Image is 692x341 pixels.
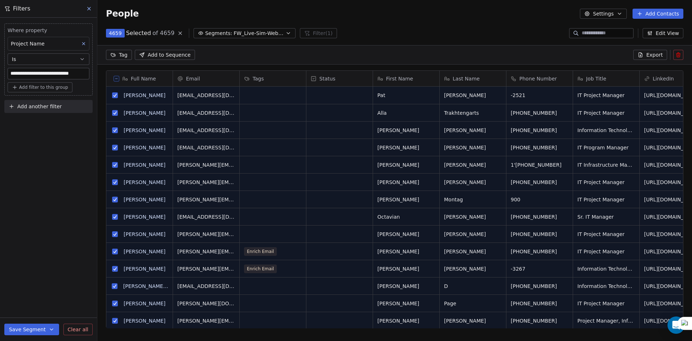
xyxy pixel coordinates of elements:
span: [EMAIL_ADDRESS][DOMAIN_NAME] [177,213,235,220]
span: [PHONE_NUMBER] [511,144,568,151]
span: [PHONE_NUMBER] [511,213,568,220]
span: [PERSON_NAME] [377,127,435,134]
span: Information Technology Program Manager [577,283,635,290]
span: [PERSON_NAME] [444,317,502,324]
button: Filter(1) [300,28,337,38]
span: Montag [444,196,502,203]
span: Project Manager, Information Technology [577,317,635,324]
span: [PERSON_NAME] [377,265,435,272]
span: Information Technology Program Manager [577,265,635,272]
span: [PERSON_NAME] [377,196,435,203]
span: [PERSON_NAME] [377,179,435,186]
span: Enrich Email [244,265,277,273]
div: grid [106,87,173,328]
span: [PERSON_NAME] [444,231,502,238]
span: IT Infrastructure Manager [577,161,635,169]
span: of 4659 [152,29,174,38]
span: Phone Number [519,75,557,82]
div: First Name [373,71,439,86]
span: Page [444,300,502,307]
button: Export [633,50,667,60]
span: [PERSON_NAME] [444,92,502,99]
span: Information Technology Project Manager [577,127,635,134]
a: [PERSON_NAME] [124,231,165,237]
span: [PERSON_NAME][EMAIL_ADDRESS][PERSON_NAME][DOMAIN_NAME] [177,179,235,186]
div: Last Name [440,71,506,86]
span: [PERSON_NAME] [444,144,502,151]
a: [PERSON_NAME] [124,110,165,116]
button: Add Contacts [633,9,683,19]
button: Add to Sequence [135,50,195,60]
span: [PERSON_NAME] [444,161,502,169]
span: Sr. IT Manager [577,213,635,220]
span: [PERSON_NAME] [444,127,502,134]
span: [PERSON_NAME] [377,248,435,255]
span: IT Project Manager [577,196,635,203]
a: [PERSON_NAME] [124,92,165,98]
span: IT Project Manager [577,109,635,117]
div: Job Title [573,71,639,86]
span: [PERSON_NAME] [377,161,435,169]
span: [PERSON_NAME] [377,283,435,290]
span: [PERSON_NAME] [444,248,502,255]
a: [PERSON_NAME] [124,179,165,185]
button: Tag [106,50,132,60]
span: [PERSON_NAME][DOMAIN_NAME][EMAIL_ADDRESS][PERSON_NAME][DOMAIN_NAME] [177,300,235,307]
a: [PERSON_NAME] [124,127,165,133]
span: IT Project Manager [577,179,635,186]
span: Tags [253,75,264,82]
span: Enrich Email [244,247,277,256]
span: [PHONE_NUMBER] [511,283,568,290]
span: Octavian [377,213,435,220]
span: Last Name [453,75,480,82]
a: [PERSON_NAME] [124,249,165,254]
div: Full Name [106,71,173,86]
span: [PHONE_NUMBER] [511,179,568,186]
span: [PERSON_NAME] [444,213,502,220]
span: [PERSON_NAME][EMAIL_ADDRESS][PERSON_NAME][DOMAIN_NAME] [177,248,235,255]
span: IT Program Manager [577,144,635,151]
span: Status [319,75,336,82]
div: Phone Number [506,71,573,86]
span: IT Project Manager [577,300,635,307]
span: [PERSON_NAME] [444,265,502,272]
span: [PERSON_NAME][EMAIL_ADDRESS][DOMAIN_NAME] [177,196,235,203]
span: [PHONE_NUMBER] [511,248,568,255]
span: [PHONE_NUMBER] [511,300,568,307]
span: [EMAIL_ADDRESS][DOMAIN_NAME] [177,109,235,117]
a: [PERSON_NAME] D [123,283,171,289]
a: [PERSON_NAME] [124,145,165,150]
span: -3267 [511,265,568,272]
a: [PERSON_NAME] [124,301,165,306]
span: Segments: [205,30,232,37]
span: First Name [386,75,413,82]
span: [PHONE_NUMBER] [511,317,568,324]
a: [PERSON_NAME] [124,266,165,272]
span: Export [646,51,663,58]
span: [PERSON_NAME] [377,300,435,307]
a: [PERSON_NAME] [124,214,165,220]
span: 4659 [109,30,122,37]
span: [PERSON_NAME][EMAIL_ADDRESS][PERSON_NAME][DOMAIN_NAME] [177,231,235,238]
span: FW_Live-Sim-Webinar-14 Oct'25-NA [234,30,284,37]
span: [EMAIL_ADDRESS][DOMAIN_NAME] [177,127,235,134]
div: Tags [240,71,306,86]
span: Trakhtengarts [444,109,502,117]
div: Open Intercom Messenger [667,316,685,334]
a: [PERSON_NAME] [124,318,165,324]
button: Edit View [643,28,683,38]
span: [PERSON_NAME][EMAIL_ADDRESS][PERSON_NAME][DOMAIN_NAME] [177,265,235,272]
span: IT Project Manager [577,248,635,255]
a: [PERSON_NAME] [124,197,165,202]
span: -2521 [511,92,568,99]
button: 4659 [106,29,125,38]
div: Status [306,71,373,86]
span: [PERSON_NAME] [377,144,435,151]
span: [PERSON_NAME] [377,317,435,324]
span: [PHONE_NUMBER] [511,109,568,117]
span: People [106,8,139,19]
span: IT Project Manager [577,92,635,99]
span: [EMAIL_ADDRESS][DOMAIN_NAME] [177,283,235,290]
span: IT Project Manager [577,231,635,238]
span: Alla [377,109,435,117]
